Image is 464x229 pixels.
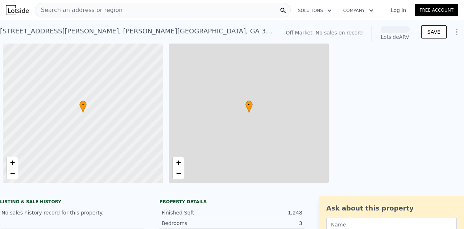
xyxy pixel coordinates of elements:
[173,157,184,168] a: Zoom in
[292,4,337,17] button: Solutions
[7,168,18,179] a: Zoom out
[449,25,464,39] button: Show Options
[6,5,29,15] img: Lotside
[10,169,15,178] span: −
[176,158,181,167] span: +
[415,4,458,16] a: Free Account
[79,101,87,113] div: •
[162,209,232,216] div: Finished Sqft
[286,29,362,36] div: Off Market. No sales on record
[337,4,379,17] button: Company
[79,102,87,108] span: •
[173,168,184,179] a: Zoom out
[162,220,232,227] div: Bedrooms
[421,25,447,38] button: SAVE
[245,101,253,113] div: •
[245,102,253,108] span: •
[381,33,410,41] div: Lotside ARV
[232,220,302,227] div: 3
[382,7,415,14] a: Log In
[326,203,457,213] div: Ask about this property
[10,158,15,167] span: +
[232,209,302,216] div: 1,248
[176,169,181,178] span: −
[7,157,18,168] a: Zoom in
[35,6,123,15] span: Search an address or region
[159,199,304,205] div: Property details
